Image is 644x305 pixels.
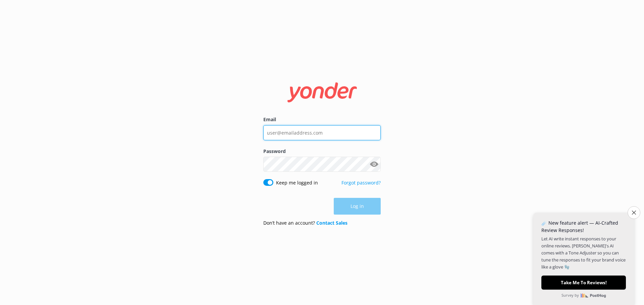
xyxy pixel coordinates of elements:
[341,179,381,186] a: Forgot password?
[263,219,347,227] p: Don’t have an account?
[367,158,381,171] button: Show password
[263,148,381,155] label: Password
[263,116,381,123] label: Email
[276,179,318,186] label: Keep me logged in
[263,125,381,140] input: user@emailaddress.com
[316,220,347,226] a: Contact Sales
